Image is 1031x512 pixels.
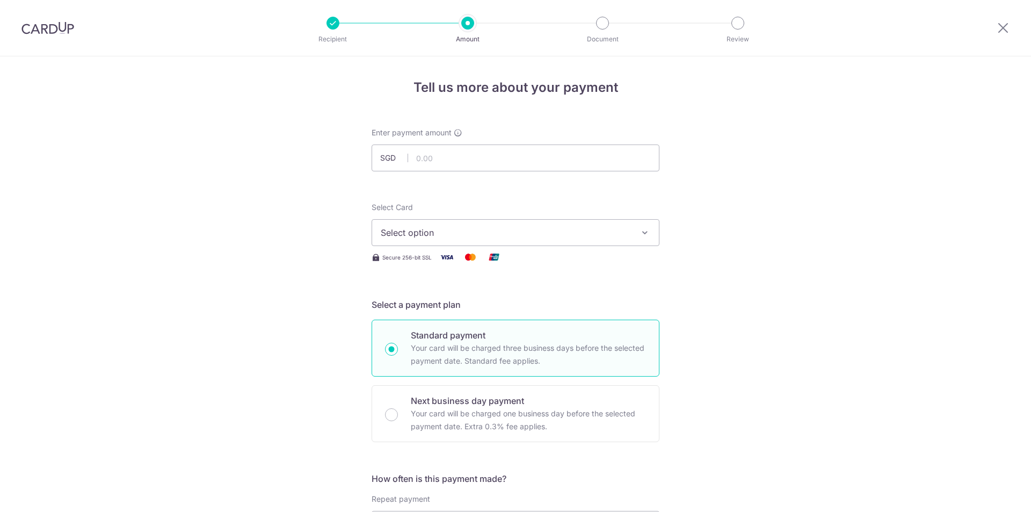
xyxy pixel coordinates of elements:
[411,394,646,407] p: Next business day payment
[411,407,646,433] p: Your card will be charged one business day before the selected payment date. Extra 0.3% fee applies.
[962,480,1020,507] iframe: Opens a widget where you can find more information
[372,298,659,311] h5: Select a payment plan
[436,250,458,264] img: Visa
[381,226,631,239] span: Select option
[411,329,646,342] p: Standard payment
[372,145,659,171] input: 0.00
[428,34,507,45] p: Amount
[293,34,373,45] p: Recipient
[411,342,646,367] p: Your card will be charged three business days before the selected payment date. Standard fee appl...
[382,253,432,262] span: Secure 256-bit SSL
[563,34,642,45] p: Document
[372,78,659,97] h4: Tell us more about your payment
[380,153,408,163] span: SGD
[698,34,778,45] p: Review
[372,127,452,138] span: Enter payment amount
[483,250,505,264] img: Union Pay
[372,219,659,246] button: Select option
[21,21,74,34] img: CardUp
[372,494,430,504] label: Repeat payment
[372,203,413,212] span: translation missing: en.payables.payment_networks.credit_card.summary.labels.select_card
[372,472,659,485] h5: How often is this payment made?
[460,250,481,264] img: Mastercard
